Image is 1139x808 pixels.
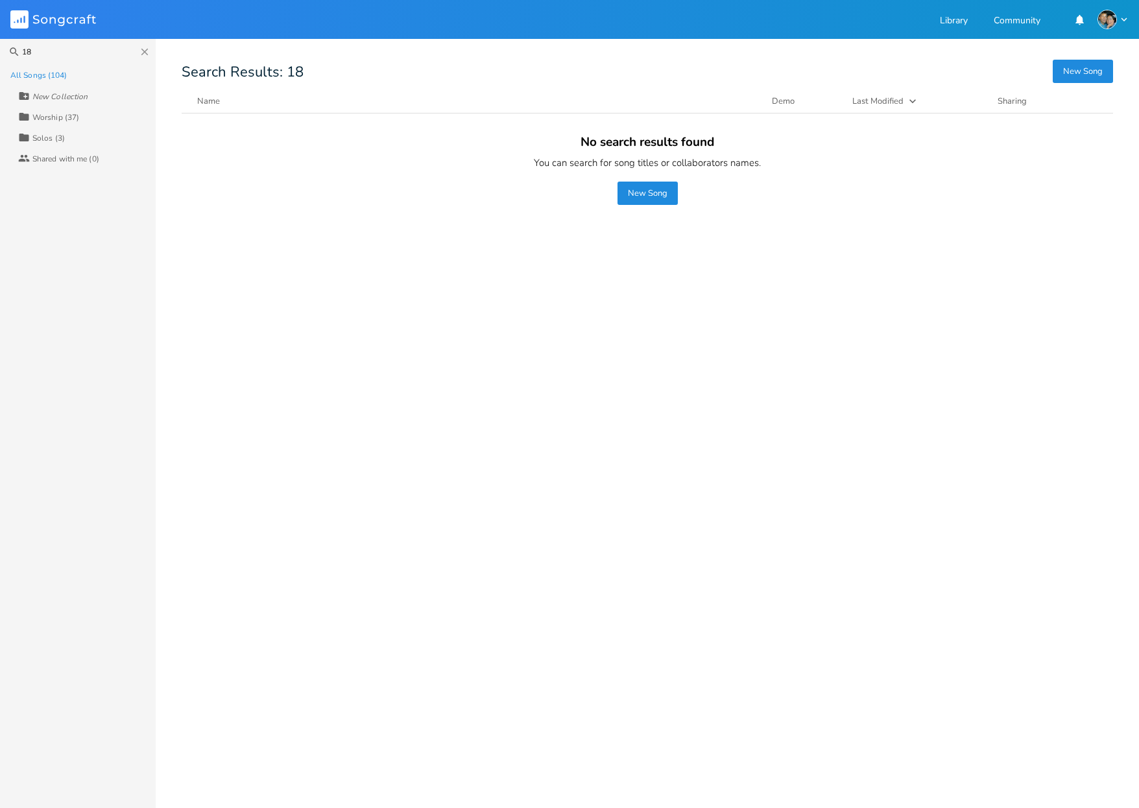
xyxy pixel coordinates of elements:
button: Name [197,95,756,108]
div: Sharing [998,95,1075,108]
a: Community [994,16,1040,27]
img: KLBC Worship Team [1097,10,1117,29]
div: You can search for song titles or collaborators names. [534,156,761,170]
div: Search Results: 18 [182,65,1113,79]
div: Worship (37) [32,113,79,121]
h3: No search results found [581,134,714,150]
button: New Song [617,182,678,205]
button: New Song [1053,60,1113,83]
div: All Songs (104) [10,71,67,79]
div: Name [197,95,220,107]
button: Last Modified [852,95,982,108]
div: Solos (3) [32,134,65,142]
div: New Collection [32,93,88,101]
div: Last Modified [852,95,904,107]
div: Demo [772,95,837,108]
a: Library [940,16,968,27]
div: Shared with me (0) [32,155,99,163]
